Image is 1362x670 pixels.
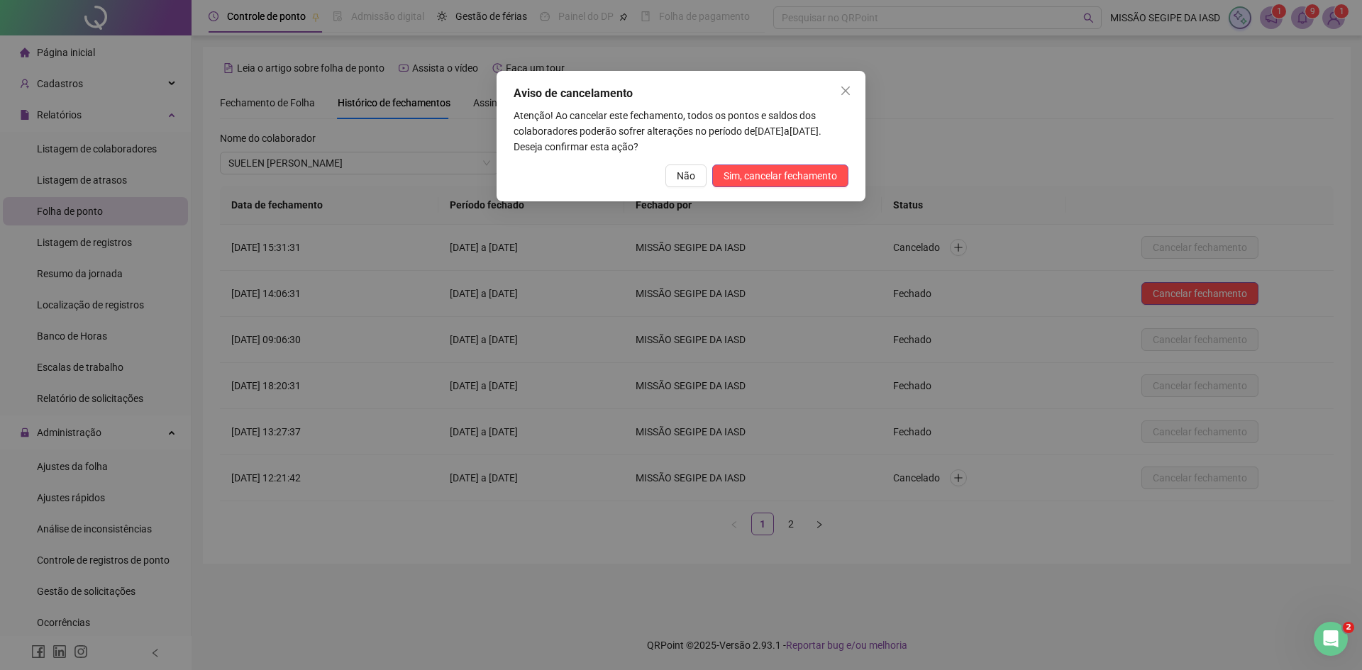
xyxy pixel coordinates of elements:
[834,79,857,102] button: Close
[712,164,848,187] button: Sim, cancelar fechamento
[514,110,816,137] span: Atenção! Ao cancelar este fechamento, todos os pontos e saldos dos colaboradores poderão sofrer a...
[677,168,695,184] span: Não
[665,164,707,187] button: Não
[514,108,848,155] p: [DATE] a [DATE]
[840,85,851,96] span: close
[724,168,837,184] span: Sim, cancelar fechamento
[514,86,633,100] span: Aviso de cancelamento
[1343,622,1354,633] span: 2
[1314,622,1348,656] iframe: Intercom live chat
